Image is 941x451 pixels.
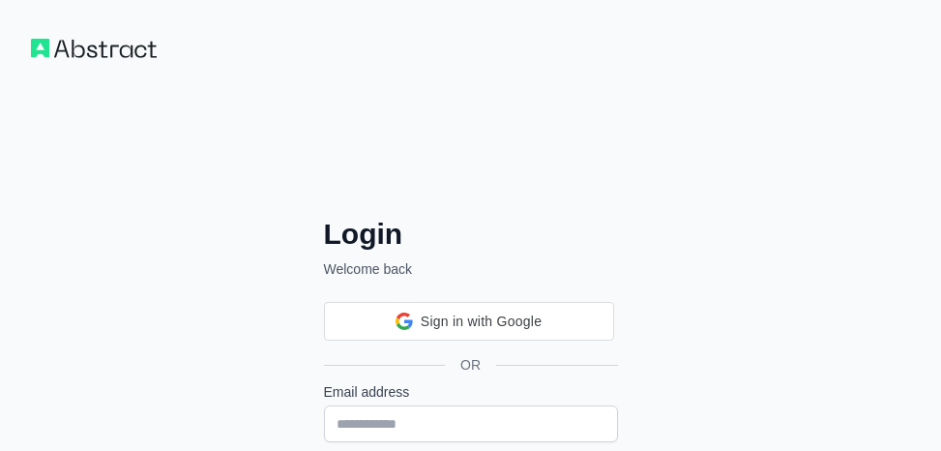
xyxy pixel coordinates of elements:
label: Email address [324,382,618,402]
span: Sign in with Google [421,312,542,332]
img: Workflow [31,39,157,58]
span: OR [445,355,496,375]
h2: Login [324,217,618,252]
div: Sign in with Google [324,302,614,341]
p: Welcome back [324,259,618,279]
